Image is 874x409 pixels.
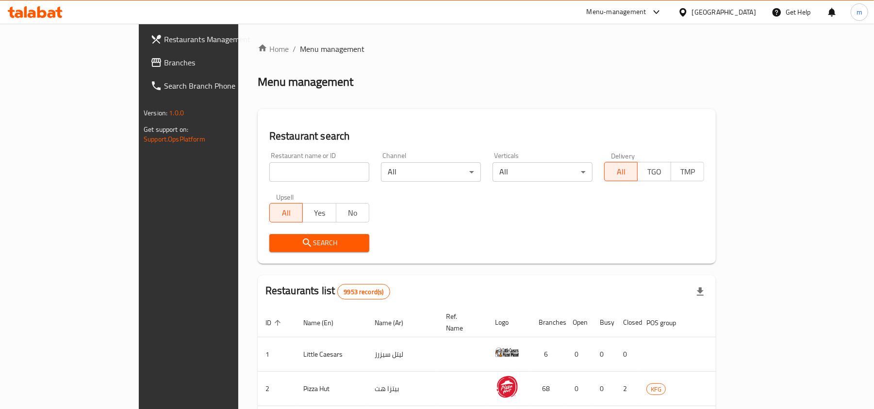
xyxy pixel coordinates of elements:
h2: Menu management [258,74,353,90]
span: Get support on: [144,123,188,136]
span: KFG [647,384,665,395]
span: Name (En) [303,317,346,329]
span: No [340,206,365,220]
span: All [609,165,634,179]
button: Yes [302,203,336,222]
div: Export file [689,280,712,303]
th: Open [565,308,592,337]
td: 2 [615,372,639,406]
th: Logo [487,308,531,337]
span: Restaurants Management [164,33,277,45]
h2: Restaurant search [269,129,704,143]
span: Menu management [300,43,364,55]
div: Total records count [337,284,390,299]
li: / [293,43,296,55]
th: Busy [592,308,615,337]
div: All [381,162,481,182]
span: TMP [675,165,700,179]
div: All [493,162,593,182]
button: TMP [671,162,704,181]
td: Little Caesars [296,337,367,372]
span: Ref. Name [446,311,476,334]
td: 6 [531,337,565,372]
td: 0 [615,337,639,372]
td: ليتل سيزرز [367,337,438,372]
input: Search for restaurant name or ID.. [269,162,369,182]
span: All [274,206,299,220]
span: POS group [646,317,689,329]
button: No [336,203,369,222]
td: 0 [592,337,615,372]
label: Upsell [276,193,294,200]
span: m [857,7,862,17]
span: 9953 record(s) [338,287,389,297]
a: Search Branch Phone [143,74,285,97]
th: Closed [615,308,639,337]
span: TGO [642,165,667,179]
span: Branches [164,57,277,68]
span: Version: [144,107,167,119]
span: 1.0.0 [169,107,184,119]
div: [GEOGRAPHIC_DATA] [692,7,756,17]
h2: Restaurants list [265,283,390,299]
button: All [604,162,638,181]
nav: breadcrumb [258,43,716,55]
a: Branches [143,51,285,74]
button: All [269,203,303,222]
span: Yes [307,206,332,220]
td: 0 [592,372,615,406]
div: Menu-management [587,6,646,18]
button: TGO [637,162,671,181]
img: Pizza Hut [495,375,519,399]
td: 0 [565,337,592,372]
span: ID [265,317,284,329]
label: Delivery [611,152,635,159]
span: Search Branch Phone [164,80,277,92]
button: Search [269,234,369,252]
td: Pizza Hut [296,372,367,406]
th: Branches [531,308,565,337]
td: 0 [565,372,592,406]
span: Name (Ar) [375,317,416,329]
span: Search [277,237,362,249]
img: Little Caesars [495,340,519,364]
td: 68 [531,372,565,406]
a: Support.OpsPlatform [144,133,205,145]
a: Restaurants Management [143,28,285,51]
td: بيتزا هت [367,372,438,406]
